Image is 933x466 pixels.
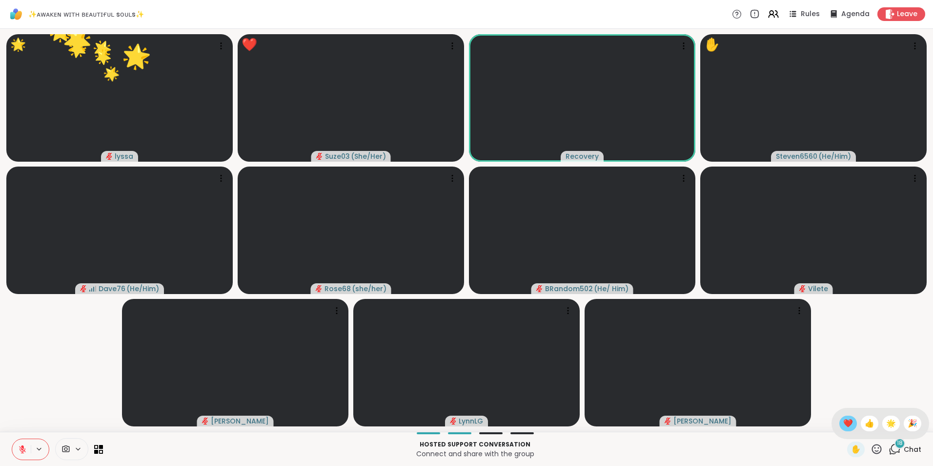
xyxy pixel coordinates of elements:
span: Rules [801,9,820,19]
span: audio-muted [316,285,323,292]
span: 🌟 [886,418,896,429]
span: 👍 [865,418,874,429]
span: audio-muted [202,418,209,424]
span: Vilete [808,284,828,294]
span: Leave [897,9,917,19]
button: 🌟 [83,38,122,76]
span: audio-muted [665,418,671,424]
span: Suze03 [325,151,350,161]
button: 🌟 [92,55,129,92]
span: Dave76 [99,284,125,294]
span: audio-muted [799,285,806,292]
span: audio-muted [450,418,457,424]
p: Hosted support conversation [109,440,841,449]
span: audio-muted [316,153,323,160]
span: lyssa [115,151,133,161]
div: 🌟 [10,35,26,54]
span: ( He/Him ) [126,284,159,294]
span: BRandom502 [545,284,593,294]
span: LynnLG [459,416,483,426]
span: ( He/Him ) [818,151,851,161]
span: [PERSON_NAME] [211,416,269,426]
span: audio-muted [106,153,113,160]
span: ✨ᴀᴡᴀᴋᴇɴ ᴡɪᴛʜ ʙᴇᴀᴜᴛɪғᴜʟ sᴏᴜʟs✨ [28,9,144,19]
span: Chat [904,445,921,454]
span: ( she/her ) [352,284,386,294]
button: 🌟 [110,31,162,83]
span: Recovery [566,151,599,161]
span: 18 [897,439,903,447]
span: audio-muted [536,285,543,292]
span: audio-muted [80,285,87,292]
div: ❤️ [242,35,257,54]
span: 🎉 [908,418,917,429]
span: ( She/Her ) [351,151,386,161]
span: ( He/ Him ) [594,284,629,294]
div: ✋ [704,35,720,54]
span: Rose68 [325,284,351,294]
span: [PERSON_NAME] [673,416,731,426]
img: ShareWell Logomark [8,6,24,22]
p: Connect and share with the group [109,449,841,459]
span: ❤️ [843,418,853,429]
span: ✋ [851,444,861,455]
span: Steven6560 [776,151,817,161]
span: Agenda [841,9,870,19]
button: 🌟 [45,7,110,72]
